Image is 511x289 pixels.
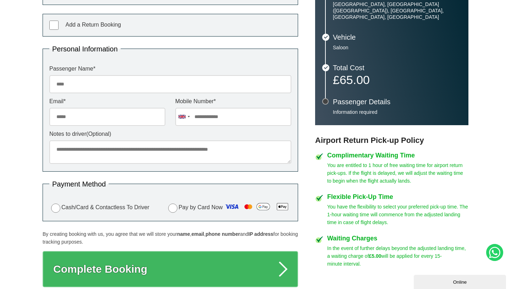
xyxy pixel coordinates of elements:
label: Mobile Number [175,99,291,104]
span: Add a Return Booking [65,22,121,28]
h3: Airport Return Pick-up Policy [315,136,468,145]
p: By creating booking with us, you agree that we will store your , , and for booking tracking purpo... [43,230,298,246]
legend: Payment Method [49,180,109,188]
label: Notes to driver [49,131,291,137]
button: Complete Booking [43,251,298,287]
h4: Complimentary Waiting Time [327,152,468,159]
input: Pay by Card Now [168,204,177,213]
label: Cash/Card & Contactless To Driver [49,202,149,213]
strong: name [177,231,190,237]
input: Cash/Card & Contactless To Driver [51,204,60,213]
input: Add a Return Booking [49,21,59,30]
h4: Waiting Charges [327,235,468,241]
p: £ [333,75,461,85]
strong: IP address [248,231,274,237]
strong: £5.00 [369,253,381,259]
iframe: chat widget [414,273,507,289]
h3: Vehicle [333,34,461,41]
label: Pay by Card Now [166,201,291,215]
p: In the event of further delays beyond the adjusted landing time, a waiting charge of will be appl... [327,244,468,268]
div: United Kingdom: +44 [176,108,192,126]
h3: Total Cost [333,64,461,71]
p: Saloon [333,44,461,51]
h4: Flexible Pick-Up Time [327,194,468,200]
span: 65.00 [340,73,370,87]
h3: Passenger Details [333,98,461,105]
p: Information required [333,109,461,115]
label: Passenger Name [49,66,291,72]
p: You are entitled to 1 hour of free waiting time for airport return pick-ups. If the flight is del... [327,161,468,185]
span: (Optional) [86,131,111,137]
legend: Personal Information [49,45,121,52]
p: [GEOGRAPHIC_DATA], [GEOGRAPHIC_DATA] ([GEOGRAPHIC_DATA]), [GEOGRAPHIC_DATA], [GEOGRAPHIC_DATA], [... [333,1,461,20]
label: Email [49,99,165,104]
p: You have the flexibility to select your preferred pick-up time. The 1-hour waiting time will comm... [327,203,468,226]
strong: phone number [205,231,240,237]
strong: email [191,231,204,237]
